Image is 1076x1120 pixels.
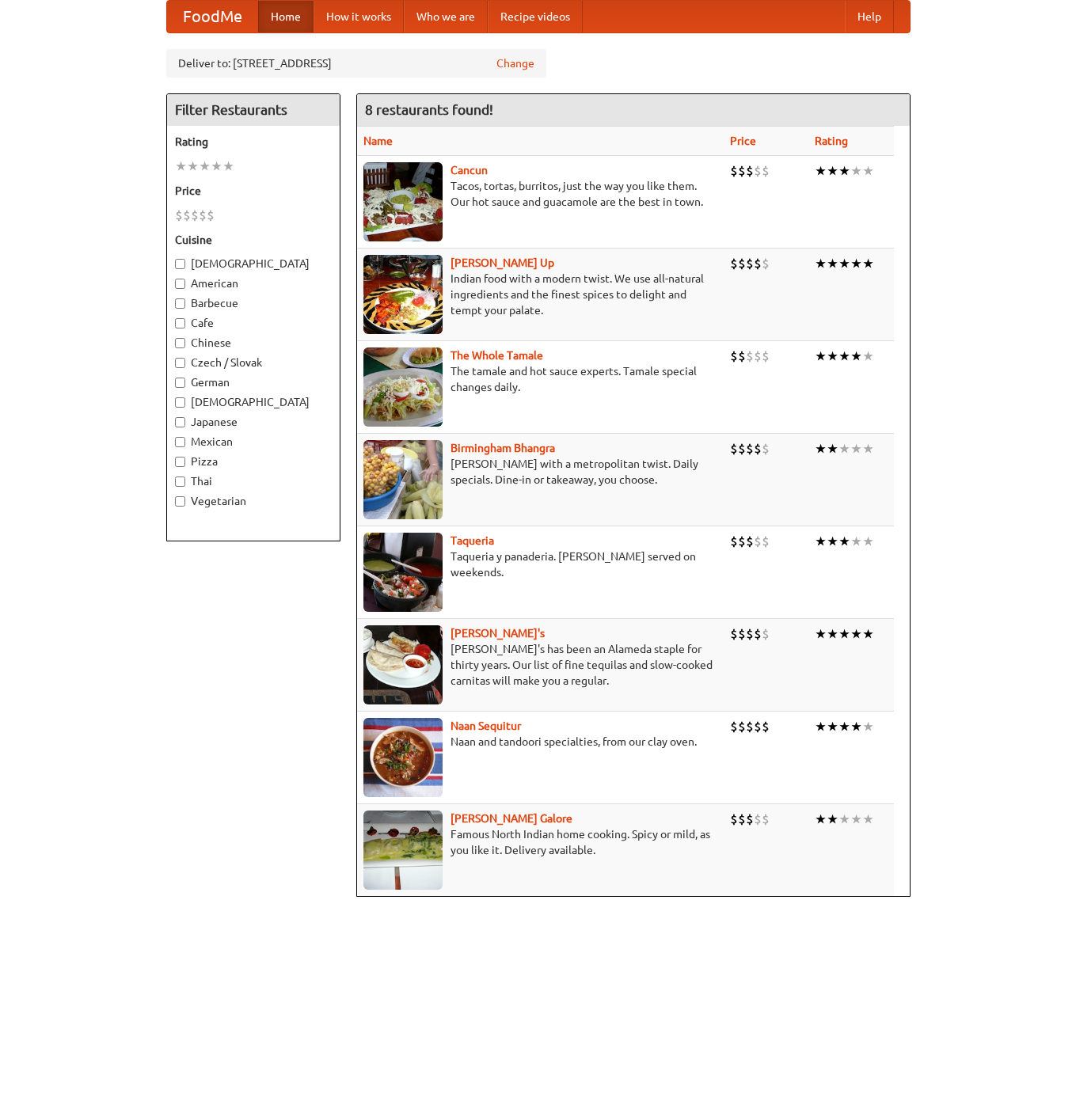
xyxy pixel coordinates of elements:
[754,811,762,828] li: $
[175,414,332,430] label: Japanese
[451,349,543,362] a: The Whole Tamale
[451,164,488,177] a: Cancun
[199,207,207,224] li: $
[258,1,314,32] a: Home
[754,718,762,735] li: $
[850,625,862,643] li: ★
[827,162,838,180] li: ★
[451,719,521,732] b: Naan Sequitur
[175,134,332,150] h5: Rating
[838,718,850,735] li: ★
[746,811,754,828] li: $
[451,534,494,547] b: Taqueria
[838,440,850,457] li: ★
[175,374,332,390] label: German
[363,625,443,704] img: pedros.jpg
[207,207,215,224] li: $
[730,811,738,828] li: $
[175,493,332,509] label: Vegetarian
[175,355,332,370] label: Czech / Slovak
[815,440,827,457] li: ★
[862,811,874,828] li: ★
[850,347,862,365] li: ★
[363,549,717,580] p: Taqueria y panaderia. [PERSON_NAME] served on weekends.
[451,442,555,454] b: Birmingham Bhangra
[730,625,738,643] li: $
[838,533,850,550] li: ★
[730,162,738,180] li: $
[175,358,185,368] input: Czech / Slovak
[754,255,762,272] li: $
[175,279,185,289] input: American
[815,162,827,180] li: ★
[815,347,827,365] li: ★
[746,533,754,550] li: $
[738,255,746,272] li: $
[363,255,443,334] img: curryup.jpg
[850,718,862,735] li: ★
[838,625,850,643] li: ★
[862,533,874,550] li: ★
[746,347,754,365] li: $
[175,275,332,291] label: American
[862,347,874,365] li: ★
[845,1,894,32] a: Help
[175,183,332,199] h5: Price
[451,812,572,825] a: [PERSON_NAME] Galore
[754,440,762,457] li: $
[738,440,746,457] li: $
[738,533,746,550] li: $
[827,440,838,457] li: ★
[175,259,185,269] input: [DEMOGRAPHIC_DATA]
[175,457,185,467] input: Pizza
[730,440,738,457] li: $
[762,625,770,643] li: $
[730,347,738,365] li: $
[738,347,746,365] li: $
[827,255,838,272] li: ★
[363,363,717,395] p: The tamale and hot sauce experts. Tamale special changes daily.
[730,255,738,272] li: $
[762,533,770,550] li: $
[838,347,850,365] li: ★
[850,533,862,550] li: ★
[850,162,862,180] li: ★
[754,162,762,180] li: $
[404,1,488,32] a: Who we are
[827,811,838,828] li: ★
[175,256,332,271] label: [DEMOGRAPHIC_DATA]
[850,255,862,272] li: ★
[754,347,762,365] li: $
[363,271,717,318] p: Indian food with a modern twist. We use all-natural ingredients and the finest spices to delight ...
[827,625,838,643] li: ★
[363,440,443,519] img: bhangra.jpg
[815,533,827,550] li: ★
[175,434,332,450] label: Mexican
[175,394,332,410] label: [DEMOGRAPHIC_DATA]
[175,298,185,309] input: Barbecue
[827,718,838,735] li: ★
[363,347,443,427] img: wholetamale.jpg
[175,473,332,489] label: Thai
[363,162,443,241] img: cancun.jpg
[314,1,404,32] a: How it works
[862,440,874,457] li: ★
[815,811,827,828] li: ★
[815,135,848,147] a: Rating
[365,102,493,117] ng-pluralize: 8 restaurants found!
[363,826,717,858] p: Famous North Indian home cooking. Spicy or mild, as you like it. Delivery available.
[746,440,754,457] li: $
[175,378,185,388] input: German
[211,158,222,175] li: ★
[175,417,185,427] input: Japanese
[488,1,583,32] a: Recipe videos
[175,496,185,507] input: Vegetarian
[222,158,234,175] li: ★
[827,533,838,550] li: ★
[815,718,827,735] li: ★
[167,1,258,32] a: FoodMe
[738,811,746,828] li: $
